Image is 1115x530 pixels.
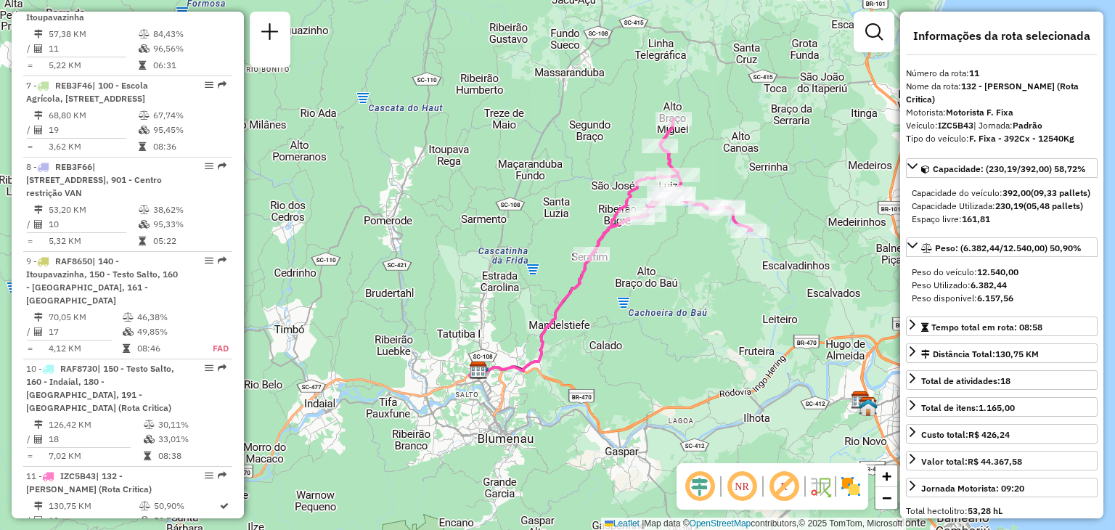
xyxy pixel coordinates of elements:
td: / [26,41,33,56]
i: Tempo total em rota [123,344,130,353]
td: 3,62 KM [48,139,138,154]
span: Total de atividades: [921,375,1010,386]
i: Total de Atividades [34,516,43,525]
div: Veículo: [906,119,1098,132]
i: Tempo total em rota [139,142,146,151]
strong: 6.382,44 [971,280,1007,290]
div: Capacidade: (230,19/392,00) 58,72% [906,181,1098,232]
div: Número da rota: [906,67,1098,80]
span: + [882,467,891,485]
div: Total hectolitro: [906,505,1098,518]
td: 08:36 [152,139,226,154]
td: = [26,139,33,154]
td: 05:22 [152,234,226,248]
i: Tempo total em rota [144,452,151,460]
strong: F. Fixa - 392Cx - 12540Kg [969,133,1074,144]
span: RAF8730 [60,363,97,374]
strong: 18 [1000,375,1010,386]
td: / [26,432,33,447]
td: 08:38 [158,449,226,463]
span: | 140 - Itoupavazinha, 150 - Testo Salto, 160 - [GEOGRAPHIC_DATA], 161 - [GEOGRAPHIC_DATA] [26,256,178,306]
span: | 150 - Testo Salto, 160 - Indaial, 180 - [GEOGRAPHIC_DATA], 191 - [GEOGRAPHIC_DATA] (Rota Critica) [26,363,174,413]
td: 46,38% [136,310,197,325]
i: Distância Total [34,111,43,120]
i: Distância Total [34,30,43,38]
strong: 392,00 [1002,187,1031,198]
em: Opções [205,162,213,171]
td: 7,02 KM [48,449,143,463]
div: Peso disponível: [912,292,1092,305]
td: 96,56% [152,41,226,56]
a: Total de itens:1.165,00 [906,397,1098,417]
strong: IZC5B43 [938,120,973,131]
td: FAD [197,341,229,356]
strong: 53,28 hL [968,505,1002,516]
i: % de utilização do peso [144,420,155,429]
td: 67,74% [152,108,226,123]
td: / [26,123,33,137]
a: Total de atividades:18 [906,370,1098,390]
span: REB3F46 [55,80,92,91]
div: Nome da rota: [906,80,1098,106]
div: Tipo do veículo: [906,132,1098,145]
a: Zoom in [875,465,897,487]
td: = [26,234,33,248]
td: 18 [48,432,143,447]
td: / [26,513,33,528]
a: Peso: (6.382,44/12.540,00) 50,90% [906,237,1098,257]
td: 53,20 KM [48,203,138,217]
td: = [26,449,33,463]
div: Motorista: [906,106,1098,119]
strong: (05,48 pallets) [1024,200,1083,211]
i: Distância Total [34,205,43,214]
td: 57,38 KM [48,27,138,41]
div: Peso: (6.382,44/12.540,00) 50,90% [906,260,1098,311]
td: / [26,325,33,339]
i: Total de Atividades [34,44,43,53]
td: 95,45% [152,123,226,137]
span: − [882,489,891,507]
i: % de utilização da cubagem [139,220,150,229]
i: % de utilização da cubagem [139,126,150,134]
i: Total de Atividades [34,126,43,134]
i: Distância Total [34,420,43,429]
span: | Jornada: [973,120,1042,131]
strong: R$ 426,24 [968,429,1010,440]
div: Total de itens: [921,401,1015,415]
a: OpenStreetMap [690,518,751,529]
i: Total de Atividades [34,327,43,336]
span: Tempo total em rota: 08:58 [931,322,1042,333]
div: Jornada Motorista: 09:20 [921,482,1024,495]
td: = [26,58,33,73]
td: 11 [48,41,138,56]
a: Nova sessão e pesquisa [256,17,285,50]
i: Distância Total [34,502,43,510]
em: Rota exportada [218,162,226,171]
strong: 6.157,56 [977,293,1013,303]
span: Ocultar NR [724,469,759,504]
td: 10 [48,217,138,232]
td: 68,80 KM [48,108,138,123]
td: 70,05 KM [48,310,122,325]
td: 49,85% [136,325,197,339]
div: Capacidade Utilizada: [912,200,1092,213]
em: Opções [205,364,213,372]
i: % de utilização da cubagem [139,516,150,525]
span: 11 - [26,470,152,494]
a: Exibir filtros [859,17,889,46]
div: Custo total: [921,428,1010,441]
span: 9 - [26,256,178,306]
td: 06:31 [152,58,226,73]
span: 130,75 KM [995,348,1039,359]
span: Ocultar deslocamento [682,469,717,504]
a: Capacidade: (230,19/392,00) 58,72% [906,158,1098,178]
i: % de utilização do peso [139,111,150,120]
i: Distância Total [34,313,43,322]
img: Balneário Camboriú [859,398,878,417]
a: Tempo total em rota: 08:58 [906,317,1098,336]
i: % de utilização do peso [139,502,150,510]
img: Exibir/Ocultar setores [839,475,862,498]
i: Rota otimizada [220,502,229,510]
img: CDD Itajaí [851,391,870,409]
span: 7 - [26,80,148,104]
